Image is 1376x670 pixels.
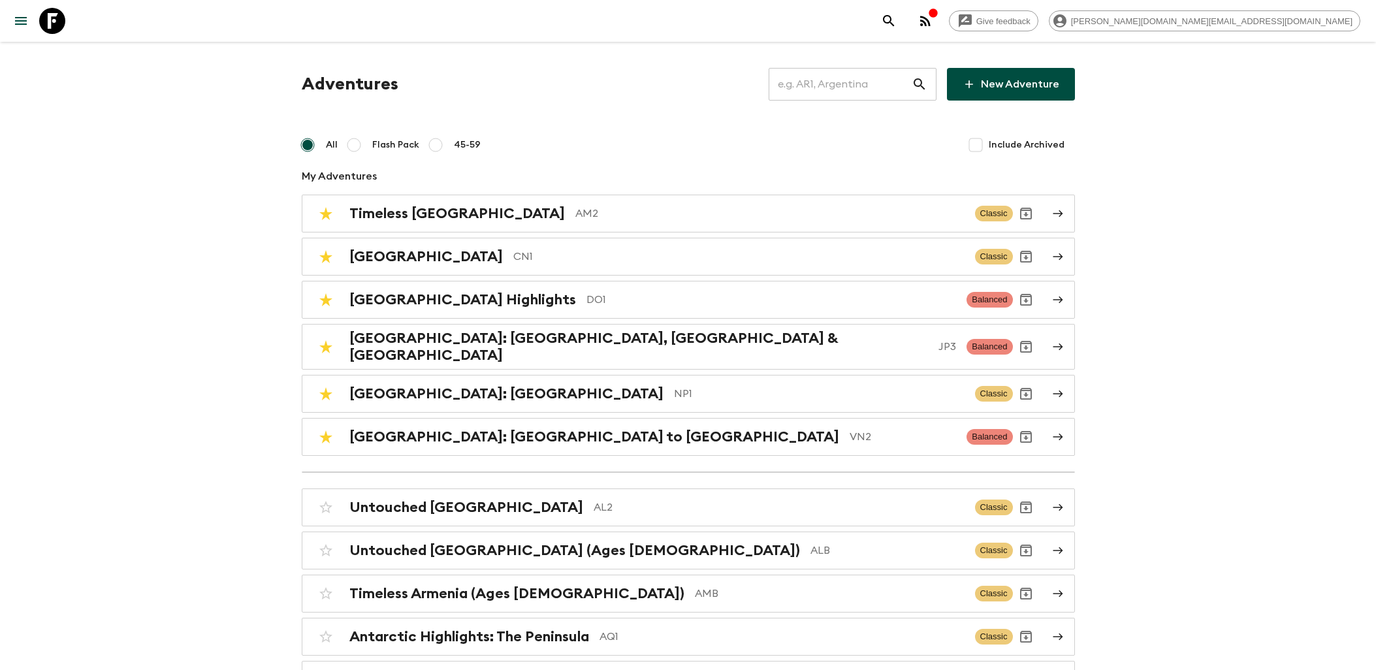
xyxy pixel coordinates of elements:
[975,249,1013,264] span: Classic
[302,532,1075,569] a: Untouched [GEOGRAPHIC_DATA] (Ages [DEMOGRAPHIC_DATA])ALBClassicArchive
[302,418,1075,456] a: [GEOGRAPHIC_DATA]: [GEOGRAPHIC_DATA] to [GEOGRAPHIC_DATA]VN2BalancedArchive
[1013,381,1039,407] button: Archive
[695,586,965,601] p: AMB
[302,375,1075,413] a: [GEOGRAPHIC_DATA]: [GEOGRAPHIC_DATA]NP1ClassicArchive
[967,292,1012,308] span: Balanced
[1013,537,1039,564] button: Archive
[302,488,1075,526] a: Untouched [GEOGRAPHIC_DATA]AL2ClassicArchive
[302,238,1075,276] a: [GEOGRAPHIC_DATA]CN1ClassicArchive
[349,542,800,559] h2: Untouched [GEOGRAPHIC_DATA] (Ages [DEMOGRAPHIC_DATA])
[326,138,338,152] span: All
[372,138,419,152] span: Flash Pack
[586,292,957,308] p: DO1
[975,586,1013,601] span: Classic
[967,339,1012,355] span: Balanced
[454,138,481,152] span: 45-59
[575,206,965,221] p: AM2
[302,575,1075,613] a: Timeless Armenia (Ages [DEMOGRAPHIC_DATA])AMBClassicArchive
[513,249,965,264] p: CN1
[349,205,565,222] h2: Timeless [GEOGRAPHIC_DATA]
[349,248,503,265] h2: [GEOGRAPHIC_DATA]
[8,8,34,34] button: menu
[349,585,684,602] h2: Timeless Armenia (Ages [DEMOGRAPHIC_DATA])
[975,500,1013,515] span: Classic
[967,429,1012,445] span: Balanced
[302,324,1075,370] a: [GEOGRAPHIC_DATA]: [GEOGRAPHIC_DATA], [GEOGRAPHIC_DATA] & [GEOGRAPHIC_DATA]JP3BalancedArchive
[850,429,957,445] p: VN2
[302,168,1075,184] p: My Adventures
[975,543,1013,558] span: Classic
[975,629,1013,645] span: Classic
[975,206,1013,221] span: Classic
[302,281,1075,319] a: [GEOGRAPHIC_DATA] HighlightsDO1BalancedArchive
[349,499,583,516] h2: Untouched [GEOGRAPHIC_DATA]
[1049,10,1360,31] div: [PERSON_NAME][DOMAIN_NAME][EMAIL_ADDRESS][DOMAIN_NAME]
[1013,624,1039,650] button: Archive
[989,138,1064,152] span: Include Archived
[1013,244,1039,270] button: Archive
[1013,424,1039,450] button: Archive
[349,330,929,364] h2: [GEOGRAPHIC_DATA]: [GEOGRAPHIC_DATA], [GEOGRAPHIC_DATA] & [GEOGRAPHIC_DATA]
[349,628,589,645] h2: Antarctic Highlights: The Peninsula
[674,386,965,402] p: NP1
[302,618,1075,656] a: Antarctic Highlights: The PeninsulaAQ1ClassicArchive
[938,339,956,355] p: JP3
[769,66,912,103] input: e.g. AR1, Argentina
[1064,16,1360,26] span: [PERSON_NAME][DOMAIN_NAME][EMAIL_ADDRESS][DOMAIN_NAME]
[1013,287,1039,313] button: Archive
[969,16,1038,26] span: Give feedback
[600,629,965,645] p: AQ1
[1013,200,1039,227] button: Archive
[810,543,965,558] p: ALB
[594,500,965,515] p: AL2
[975,386,1013,402] span: Classic
[949,10,1038,31] a: Give feedback
[302,71,398,97] h1: Adventures
[349,385,664,402] h2: [GEOGRAPHIC_DATA]: [GEOGRAPHIC_DATA]
[349,291,576,308] h2: [GEOGRAPHIC_DATA] Highlights
[876,8,902,34] button: search adventures
[1013,494,1039,520] button: Archive
[1013,334,1039,360] button: Archive
[1013,581,1039,607] button: Archive
[947,68,1075,101] a: New Adventure
[302,195,1075,232] a: Timeless [GEOGRAPHIC_DATA]AM2ClassicArchive
[349,428,839,445] h2: [GEOGRAPHIC_DATA]: [GEOGRAPHIC_DATA] to [GEOGRAPHIC_DATA]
